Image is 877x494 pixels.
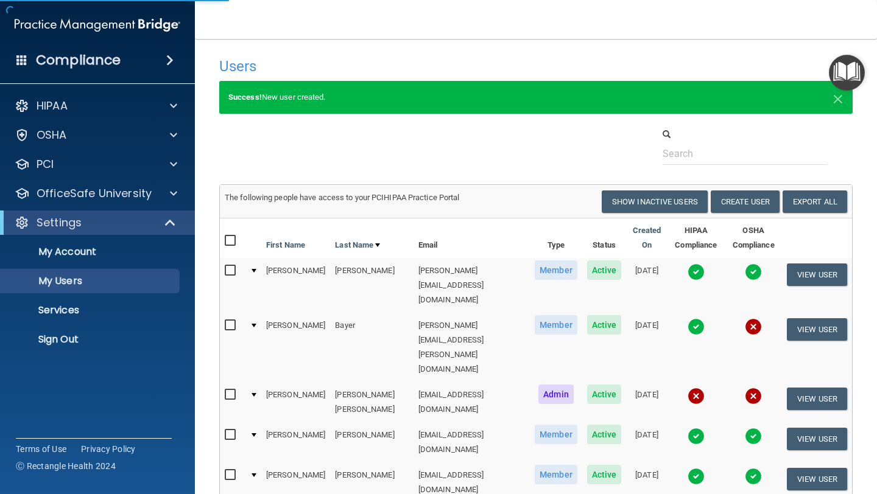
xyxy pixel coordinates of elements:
[37,128,67,142] p: OSHA
[535,425,577,444] span: Member
[330,258,414,313] td: [PERSON_NAME]
[414,218,530,258] th: Email
[833,85,844,110] span: ×
[81,443,136,455] a: Privacy Policy
[8,304,174,316] p: Services
[36,52,121,69] h4: Compliance
[711,190,780,213] button: Create User
[15,13,180,37] img: PMB logo
[787,318,847,341] button: View User
[688,388,705,405] img: cross.ca9f0e7f.svg
[783,190,847,213] a: Export All
[626,258,667,313] td: [DATE]
[667,218,725,258] th: HIPAA Compliance
[15,157,177,172] a: PCI
[745,318,762,335] img: cross.ca9f0e7f.svg
[538,384,574,404] span: Admin
[414,313,530,382] td: [PERSON_NAME][EMAIL_ADDRESS][PERSON_NAME][DOMAIN_NAME]
[587,465,622,484] span: Active
[688,263,705,280] img: tick.e7d51cea.svg
[330,313,414,382] td: Bayer
[335,238,380,252] a: Last Name
[16,443,66,455] a: Terms of Use
[330,422,414,462] td: [PERSON_NAME]
[587,425,622,444] span: Active
[261,258,330,313] td: [PERSON_NAME]
[666,408,862,456] iframe: Drift Widget Chat Controller
[15,186,177,201] a: OfficeSafe University
[535,465,577,484] span: Member
[414,422,530,462] td: [EMAIL_ADDRESS][DOMAIN_NAME]
[228,92,262,102] strong: Success!
[829,55,865,91] button: Open Resource Center
[266,238,305,252] a: First Name
[631,223,662,252] a: Created On
[725,218,782,258] th: OSHA Compliance
[587,315,622,335] span: Active
[626,382,667,422] td: [DATE]
[626,313,667,382] td: [DATE]
[745,263,762,280] img: tick.e7d51cea.svg
[787,468,847,490] button: View User
[688,468,705,485] img: tick.e7d51cea.svg
[414,258,530,313] td: [PERSON_NAME][EMAIL_ADDRESS][DOMAIN_NAME]
[261,382,330,422] td: [PERSON_NAME]
[626,422,667,462] td: [DATE]
[261,422,330,462] td: [PERSON_NAME]
[833,90,844,105] button: Close
[37,215,82,230] p: Settings
[582,218,627,258] th: Status
[261,313,330,382] td: [PERSON_NAME]
[602,190,708,213] button: Show Inactive Users
[219,81,853,114] div: New user created.
[37,157,54,172] p: PCI
[8,275,174,287] p: My Users
[8,333,174,346] p: Sign Out
[787,263,847,286] button: View User
[37,99,68,113] p: HIPAA
[8,246,174,258] p: My Account
[663,142,826,165] input: Search
[688,318,705,335] img: tick.e7d51cea.svg
[219,58,581,74] h4: Users
[587,384,622,404] span: Active
[16,460,116,472] span: Ⓒ Rectangle Health 2024
[15,128,177,142] a: OSHA
[37,186,152,201] p: OfficeSafe University
[535,315,577,335] span: Member
[787,388,847,410] button: View User
[15,215,177,230] a: Settings
[225,193,460,202] span: The following people have access to your PCIHIPAA Practice Portal
[745,388,762,405] img: cross.ca9f0e7f.svg
[530,218,582,258] th: Type
[745,468,762,485] img: tick.e7d51cea.svg
[414,382,530,422] td: [EMAIL_ADDRESS][DOMAIN_NAME]
[535,260,577,280] span: Member
[15,99,177,113] a: HIPAA
[330,382,414,422] td: [PERSON_NAME] [PERSON_NAME]
[587,260,622,280] span: Active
